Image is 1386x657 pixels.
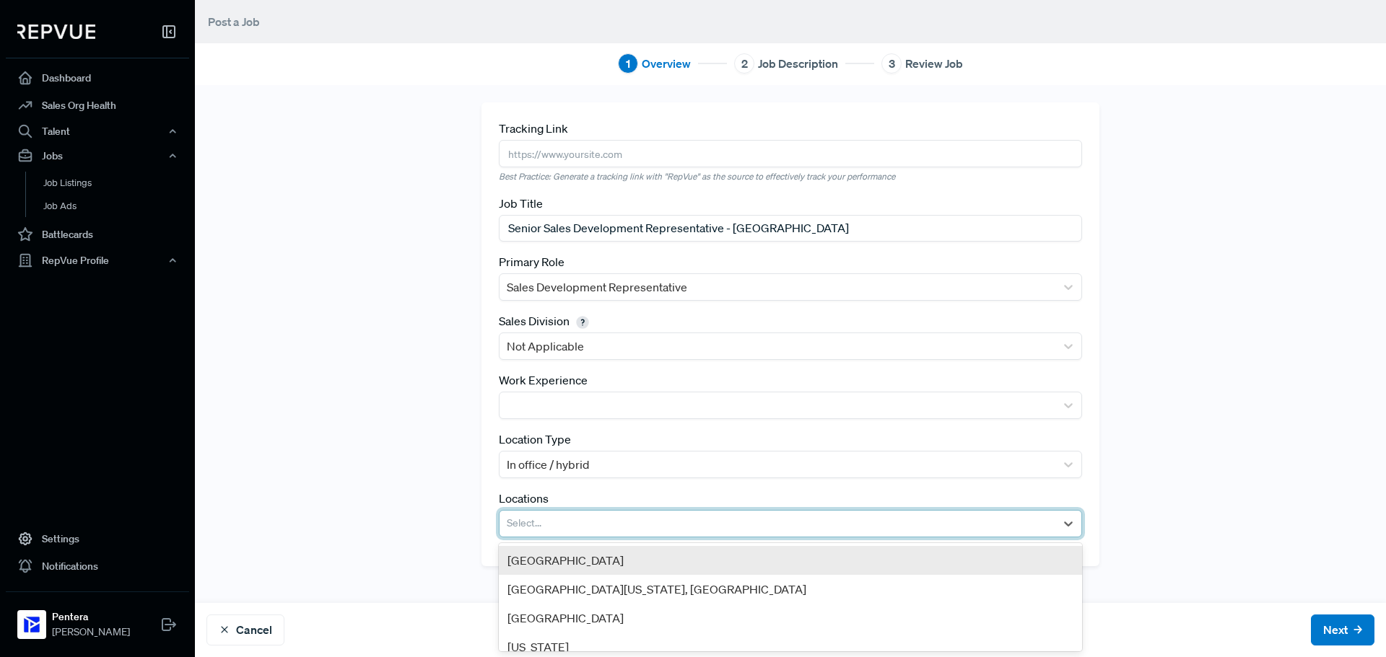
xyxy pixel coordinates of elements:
[499,140,1082,167] input: https://www.yoursite.com
[6,591,189,645] a: PenteraPentera[PERSON_NAME]
[25,195,209,218] a: Job Ads
[499,170,1082,183] em: Best Practice: Generate a tracking link with "RepVue" as the source to effectively track your per...
[734,53,754,74] div: 2
[499,195,543,212] label: Job Title
[6,119,189,144] button: Talent
[1311,614,1374,645] button: Next
[499,120,568,137] label: Tracking Link
[642,55,691,72] span: Overview
[499,546,1082,575] div: [GEOGRAPHIC_DATA]
[25,172,209,195] a: Job Listings
[499,253,565,270] label: Primary Role
[20,613,43,636] img: Pentera
[758,55,838,72] span: Job Description
[905,55,963,72] span: Review Job
[206,614,284,645] button: Cancel
[6,64,189,92] a: Dashboard
[6,525,189,552] a: Settings
[52,625,130,640] span: [PERSON_NAME]
[208,14,260,29] span: Post a Job
[6,221,189,248] a: Battlecards
[6,92,189,119] a: Sales Org Health
[499,312,593,330] label: Sales Division
[499,575,1082,604] div: [GEOGRAPHIC_DATA][US_STATE], [GEOGRAPHIC_DATA]
[52,609,130,625] strong: Pentera
[6,144,189,168] button: Jobs
[17,25,95,39] img: RepVue
[499,431,571,448] label: Location Type
[499,604,1082,632] div: [GEOGRAPHIC_DATA]
[499,490,549,507] label: Locations
[6,248,189,273] button: RepVue Profile
[499,371,588,389] label: Work Experience
[881,53,902,74] div: 3
[618,53,638,74] div: 1
[6,552,189,580] a: Notifications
